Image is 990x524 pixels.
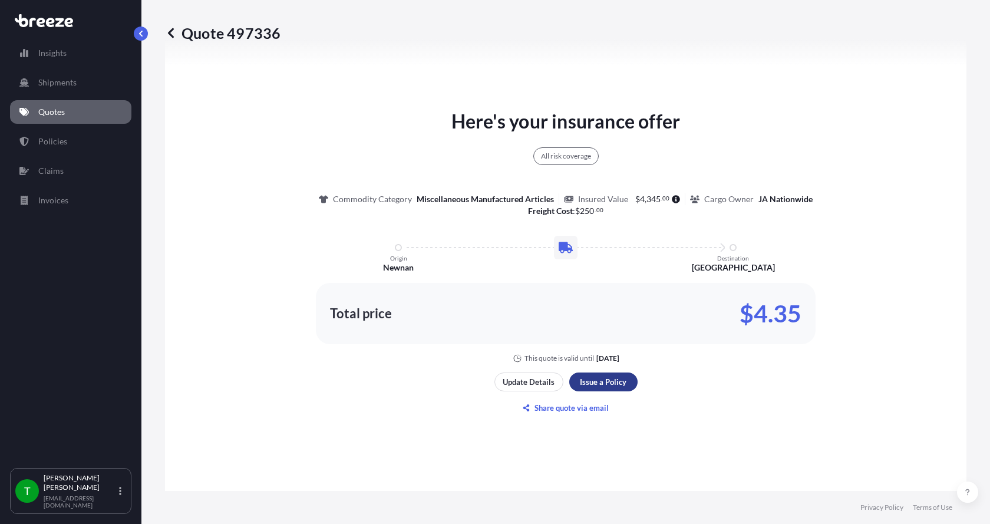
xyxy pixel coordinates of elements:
span: 4 [640,195,645,203]
a: Claims [10,159,131,183]
p: Insured Value [578,193,628,205]
p: Shipments [38,77,77,88]
p: [PERSON_NAME] [PERSON_NAME] [44,473,117,492]
p: Issue a Policy [580,376,626,388]
p: [EMAIL_ADDRESS][DOMAIN_NAME] [44,495,117,509]
button: Update Details [494,373,563,391]
a: Invoices [10,189,131,212]
b: Freight Cost [528,206,573,216]
div: All risk coverage [533,147,599,165]
span: 345 [646,195,661,203]
button: Share quote via email [494,398,638,417]
a: Shipments [10,71,131,94]
a: Policies [10,130,131,153]
p: Invoices [38,195,68,206]
span: . [661,196,662,200]
a: Insights [10,41,131,65]
p: [GEOGRAPHIC_DATA] [692,262,775,273]
span: 00 [596,208,603,212]
p: Destination [717,255,749,262]
span: $ [575,207,580,215]
p: This quote is valid until [524,354,594,363]
p: Here's your insurance offer [451,107,680,136]
p: Insights [38,47,67,59]
p: Share quote via email [534,402,609,414]
p: Quotes [38,106,65,118]
p: Origin [390,255,407,262]
p: JA Nationwide [758,193,813,205]
span: 250 [580,207,594,215]
a: Quotes [10,100,131,124]
p: : [528,205,603,217]
p: [DATE] [596,354,619,363]
p: Policies [38,136,67,147]
span: 00 [662,196,669,200]
p: Quote 497336 [165,24,280,42]
a: Privacy Policy [860,503,903,512]
p: Cargo Owner [704,193,754,205]
span: . [595,208,596,212]
p: $4.35 [740,304,801,323]
p: Total price [330,308,392,319]
span: , [645,195,646,203]
button: Issue a Policy [569,373,638,391]
p: Newnan [383,262,414,273]
p: Claims [38,165,64,177]
p: Commodity Category [333,193,412,205]
p: Update Details [503,376,555,388]
span: T [24,485,31,497]
p: Miscellaneous Manufactured Articles [417,193,554,205]
span: $ [635,195,640,203]
a: Terms of Use [913,503,952,512]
